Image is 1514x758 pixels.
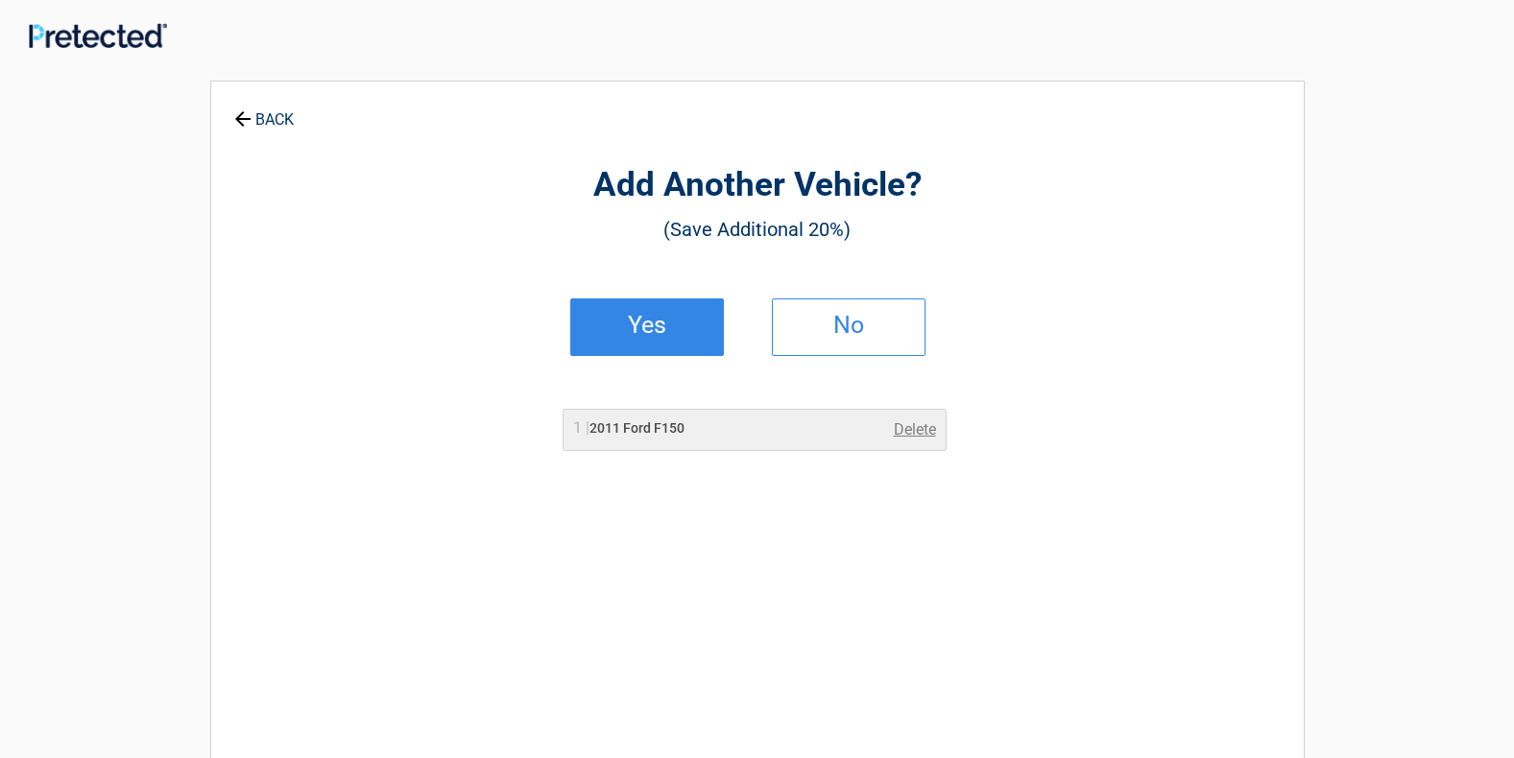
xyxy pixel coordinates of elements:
[230,94,298,128] a: BACK
[29,23,167,48] img: Main Logo
[573,418,589,437] span: 1 |
[792,319,905,332] h2: No
[894,418,936,441] a: Delete
[317,213,1198,246] h3: (Save Additional 20%)
[590,319,704,332] h2: Yes
[573,418,685,438] h2: 2011 Ford F150
[317,163,1198,208] h2: Add Another Vehicle?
